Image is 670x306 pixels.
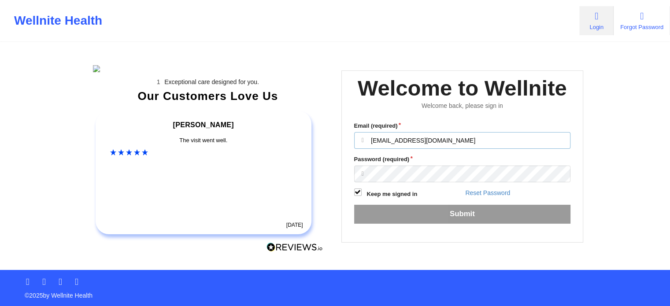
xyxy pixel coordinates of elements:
[101,78,323,85] li: Exceptional care designed for you.
[267,243,323,252] img: Reviews.io Logo
[93,65,323,72] img: wellnite-auth-hero_200.c722682e.png
[579,6,614,35] a: Login
[173,121,234,129] span: [PERSON_NAME]
[110,136,297,145] div: The visit went well.
[286,222,303,228] time: [DATE]
[465,189,510,196] a: Reset Password
[19,285,651,300] p: © 2025 by Wellnite Health
[367,190,418,199] label: Keep me signed in
[354,122,571,130] label: Email (required)
[267,243,323,254] a: Reviews.io Logo
[348,102,577,110] div: Welcome back, please sign in
[354,132,571,149] input: Email address
[358,74,567,102] div: Welcome to Wellnite
[93,92,323,100] div: Our Customers Love Us
[354,155,571,164] label: Password (required)
[614,6,670,35] a: Forgot Password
